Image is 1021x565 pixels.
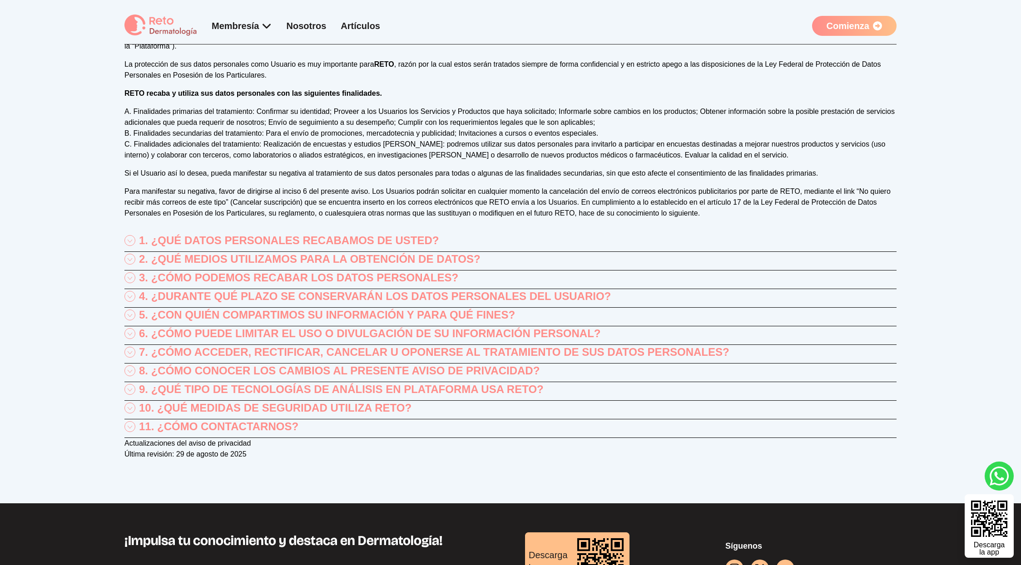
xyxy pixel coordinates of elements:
p: 7. ¿CÓMO ACCEDER, RECTIFICAR, CANCELAR U OPONERSE AL TRATAMIENTO DE SUS DATOS PERSONALES? [139,345,729,359]
p: 3. ¿CÓMO PODEMOS RECABAR LOS DATOS PERSONALES? [139,270,458,285]
div: Membresía [212,20,272,32]
li: B. Finalidades secundarias del tratamiento: Para el envío de promociones, mercadotecnia y publici... [124,128,897,139]
p: 1. ¿QUÉ DATOS PERSONALES RECABAMOS DE USTED? [139,233,439,248]
span: RETO [374,60,394,68]
p: Para manifestar su negativa, favor de dirigirse al inciso 6 del presente aviso. Los Usuarios podr... [124,186,897,219]
a: whatsapp button [985,462,1014,491]
p: 4. ¿DURANTE QUÉ PLAZO SE CONSERVARÁN LOS DATOS PERSONALES DEL USUARIO? [139,289,611,304]
p: 10. ¿QUÉ MEDIDAS DE SEGURIDAD UTILIZA RETO? [139,401,411,415]
p: 6. ¿CÓMO PUEDE LIMITAR EL USO O DIVULGACIÓN DE SU INFORMACIÓN PERSONAL? [139,326,600,341]
p: Última revisión: 29 de agosto de 2025 [124,449,897,460]
img: logo Reto dermatología [124,15,197,37]
p: 8. ¿CÓMO CONOCER LOS CAMBIOS AL PRESENTE AVISO DE PRIVACIDAD? [139,364,540,378]
li: C. Finalidades adicionales del tratamiento: Realización de encuestas y estudios [PERSON_NAME]: po... [124,139,897,161]
h3: ¡Impulsa tu conocimiento y destaca en Dermatología! [124,532,496,549]
a: Comienza [812,16,897,36]
p: Actualizaciones del aviso de privacidad [124,438,897,449]
p: RETO recaba y utiliza sus datos personales con las siguientes finalidades. [124,88,897,99]
div: Descarga la app [974,541,1005,556]
p: Si el Usuario así lo desea, pueda manifestar su negativa al tratamiento de sus datos personales p... [124,168,897,179]
p: 9. ¿QUÉ TIPO DE TECNOLOGÍAS DE ANÁLISIS EN PLATAFORMA USA RETO? [139,382,544,397]
li: A. Finalidades primarias del tratamiento: Confirmar su identidad; Proveer a los Usuarios los Serv... [124,106,897,128]
p: 2. ¿QUÉ MEDIOS UTILIZAMOS PARA LA OBTENCIÓN DE DATOS? [139,252,481,266]
a: Artículos [341,21,380,31]
p: La protección de sus datos personales como Usuario es muy importante para , razón por la cual est... [124,59,897,81]
p: 11. ¿CÓMO CONTACTARNOS? [139,419,298,434]
p: 5. ¿CON QUIÉN COMPARTIMOS SU INFORMACIÓN Y PARA QUÉ FINES? [139,308,515,322]
p: Síguenos [725,540,897,552]
a: Nosotros [287,21,327,31]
